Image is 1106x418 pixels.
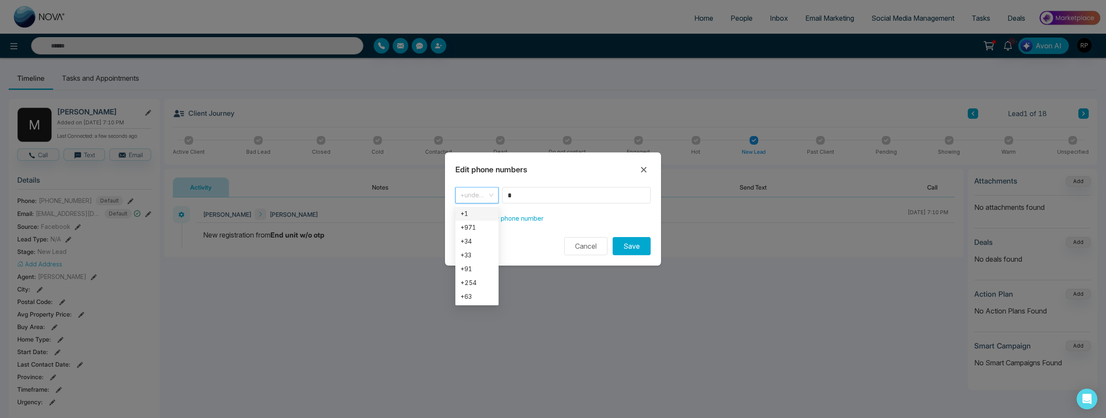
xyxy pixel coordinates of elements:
[461,292,493,301] div: +63
[461,223,493,232] div: +971
[455,234,499,248] div: +34
[455,290,499,304] div: +63
[455,221,499,234] div: +971
[455,276,499,290] div: +254
[461,209,493,218] div: +1
[461,264,493,274] div: +91
[455,248,499,262] div: +33
[461,237,493,246] div: +34
[1077,389,1097,409] div: Open Intercom Messenger
[455,262,499,276] div: +91
[461,278,493,288] div: +254
[455,207,499,221] div: +1
[461,250,493,260] div: +33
